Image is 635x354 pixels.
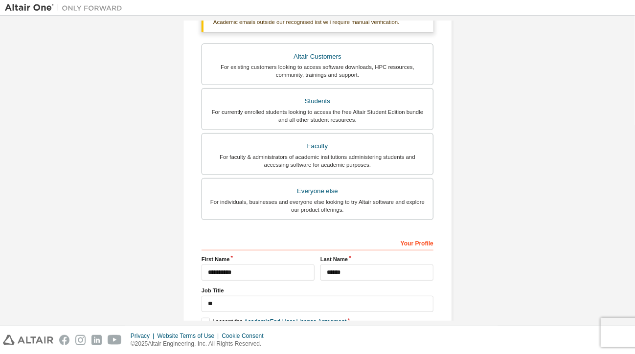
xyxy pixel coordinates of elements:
[320,255,433,263] label: Last Name
[208,63,427,79] div: For existing customers looking to access software downloads, HPC resources, community, trainings ...
[208,184,427,198] div: Everyone else
[244,318,346,325] a: Academic End-User License Agreement
[5,3,127,13] img: Altair One
[208,153,427,169] div: For faculty & administrators of academic institutions administering students and accessing softwa...
[75,335,86,345] img: instagram.svg
[208,94,427,108] div: Students
[108,335,122,345] img: youtube.svg
[222,332,269,340] div: Cookie Consent
[131,340,270,348] p: © 2025 Altair Engineering, Inc. All Rights Reserved.
[59,335,69,345] img: facebook.svg
[91,335,102,345] img: linkedin.svg
[202,235,433,250] div: Your Profile
[202,255,315,263] label: First Name
[3,335,53,345] img: altair_logo.svg
[208,198,427,214] div: For individuals, businesses and everyone else looking to try Altair software and explore our prod...
[208,50,427,64] div: Altair Customers
[208,139,427,153] div: Faculty
[157,332,222,340] div: Website Terms of Use
[131,332,157,340] div: Privacy
[202,287,433,294] label: Job Title
[202,318,346,326] label: I accept the
[208,108,427,124] div: For currently enrolled students looking to access the free Altair Student Edition bundle and all ...
[202,12,433,32] div: Academic emails outside our recognised list will require manual verification.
